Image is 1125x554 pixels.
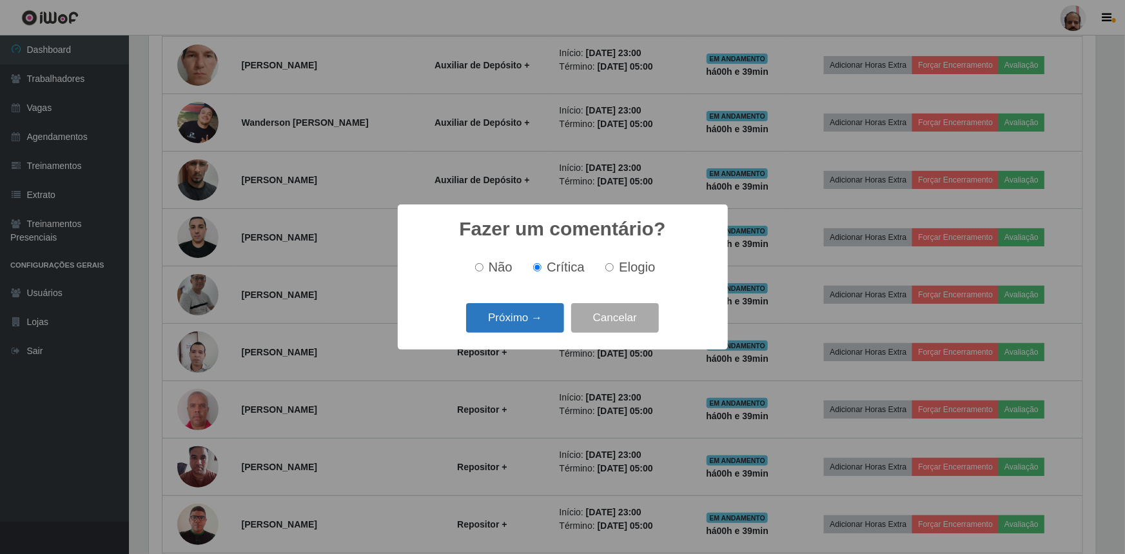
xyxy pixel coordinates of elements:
input: Crítica [533,263,542,272]
button: Cancelar [571,303,659,333]
input: Não [475,263,484,272]
span: Elogio [619,260,655,274]
span: Não [489,260,513,274]
input: Elogio [605,263,614,272]
span: Crítica [547,260,585,274]
h2: Fazer um comentário? [459,217,665,241]
button: Próximo → [466,303,564,333]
